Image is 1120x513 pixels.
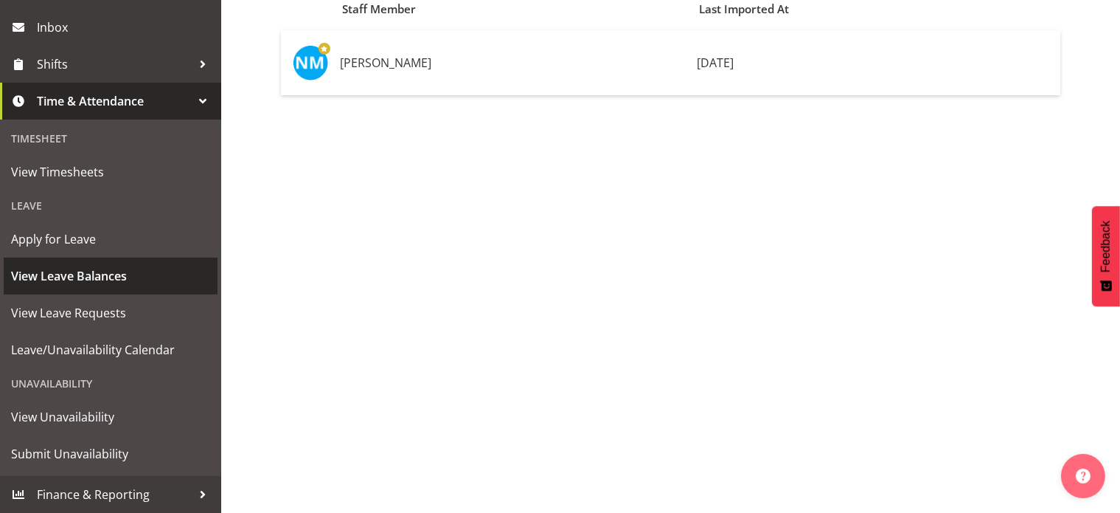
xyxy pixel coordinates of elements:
span: View Leave Balances [11,265,210,287]
a: View Leave Requests [4,295,218,331]
div: Timesheet [4,123,218,154]
span: View Timesheets [11,161,210,183]
a: View Unavailability [4,399,218,435]
div: Unavailability [4,368,218,399]
span: Leave/Unavailability Calendar [11,339,210,361]
span: Apply for Leave [11,228,210,250]
span: Last Imported At [700,1,790,18]
span: Feedback [1099,221,1113,272]
td: [PERSON_NAME] [334,30,691,95]
a: View Timesheets [4,154,218,190]
span: [DATE] [697,55,734,71]
a: View Leave Balances [4,258,218,295]
button: Feedback - Show survey [1092,206,1120,306]
div: Leave [4,190,218,221]
span: Submit Unavailability [11,443,210,465]
span: View Unavailability [11,406,210,428]
span: Finance & Reporting [37,483,192,506]
span: Staff Member [342,1,416,18]
img: nick-mcdonald10123.jpg [293,45,328,80]
a: Submit Unavailability [4,435,218,472]
span: Inbox [37,16,214,38]
span: Shifts [37,53,192,75]
img: help-xxl-2.png [1076,469,1091,483]
a: Apply for Leave [4,221,218,258]
span: View Leave Requests [11,302,210,324]
a: Leave/Unavailability Calendar [4,331,218,368]
span: Time & Attendance [37,90,192,112]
